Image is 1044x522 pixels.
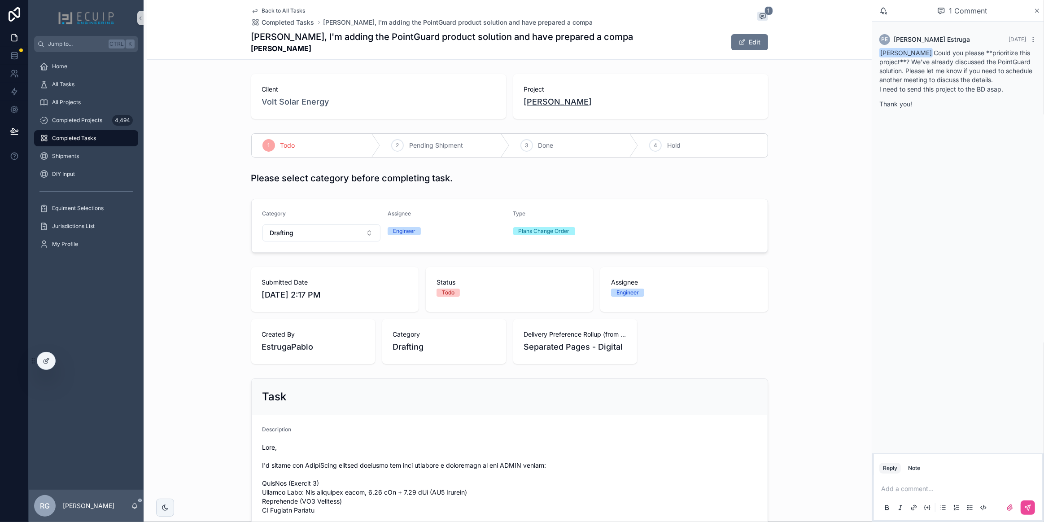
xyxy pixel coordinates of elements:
button: 1 [757,12,768,22]
span: Type [513,210,526,217]
span: Assignee [611,278,757,287]
a: Equiment Selections [34,200,138,216]
span: RG [40,500,50,511]
a: Volt Solar Energy [262,96,329,108]
span: Done [538,141,554,150]
span: 1 [267,142,270,149]
button: Edit [731,34,768,50]
h1: [PERSON_NAME], I'm adding the PointGuard product solution and have prepared a compa [251,31,633,43]
span: Drafting [393,341,424,353]
span: 3 [525,142,528,149]
span: [DATE] 2:17 PM [262,289,408,301]
span: 1 Comment [949,5,987,16]
button: Note [904,463,924,474]
span: Completed Tasks [262,18,315,27]
div: scrollable content [29,52,144,264]
a: Completed Projects4,494 [34,112,138,128]
span: [PERSON_NAME] Estruga [894,35,970,44]
p: Thank you! [879,99,1037,109]
span: 2 [396,142,399,149]
span: Back to All Tasks [262,7,306,14]
span: Equiment Selections [52,205,104,212]
span: Todo [280,141,295,150]
div: Engineer [393,227,415,235]
div: Note [908,465,920,472]
a: Jurisdictions List [34,218,138,234]
span: My Profile [52,241,78,248]
span: All Tasks [52,81,74,88]
p: I need to send this project to the BD asap. [879,84,1037,94]
a: Shipments [34,148,138,164]
a: Home [34,58,138,75]
a: [PERSON_NAME] [524,96,592,108]
span: Project [524,85,757,94]
span: Status [437,278,582,287]
div: Plans Change Order [519,227,570,235]
span: Ctrl [109,39,125,48]
span: [PERSON_NAME] [879,48,933,57]
span: Shipments [52,153,79,160]
a: DIY Input [34,166,138,182]
a: [PERSON_NAME], I'm adding the PointGuard product solution and have prepared a compa [323,18,593,27]
div: Could you please **prioritize this project**? We've already discussed the PointGuard solution. Pl... [879,48,1037,109]
span: 4 [654,142,657,149]
span: Pending Shipment [409,141,463,150]
span: EstrugaPablo [262,341,364,353]
button: Select Button [262,224,381,241]
h2: Task [262,390,287,404]
span: Delivery Preference Rollup (from Design projects) [524,330,626,339]
a: Back to All Tasks [251,7,306,14]
span: Client [262,85,495,94]
span: Jump to... [48,40,105,48]
span: Created By [262,330,364,339]
strong: [PERSON_NAME] [251,43,633,54]
span: DIY Input [52,171,75,178]
a: My Profile [34,236,138,252]
span: Description [262,426,292,433]
span: 1 [764,6,773,15]
span: Jurisdictions List [52,223,95,230]
span: Assignee [388,210,411,217]
span: Hold [667,141,681,150]
span: PE [882,36,888,43]
a: Completed Tasks [251,18,315,27]
span: K [127,40,134,48]
h1: Please select category before completing task. [251,172,453,184]
span: Home [52,63,67,70]
button: Jump to...CtrlK [34,36,138,52]
div: 4,494 [112,115,133,126]
span: Category [393,330,495,339]
span: Separated Pages - Digital [524,341,626,353]
a: Completed Tasks [34,130,138,146]
img: App logo [58,11,114,25]
span: Completed Tasks [52,135,96,142]
button: Reply [879,463,901,474]
span: Category [262,210,286,217]
span: Submitted Date [262,278,408,287]
span: Drafting [270,228,294,237]
a: All Projects [34,94,138,110]
span: Completed Projects [52,117,102,124]
div: Engineer [616,289,639,297]
span: All Projects [52,99,81,106]
span: [DATE] [1009,36,1026,43]
a: All Tasks [34,76,138,92]
p: [PERSON_NAME] [63,501,114,510]
div: Todo [442,289,454,297]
